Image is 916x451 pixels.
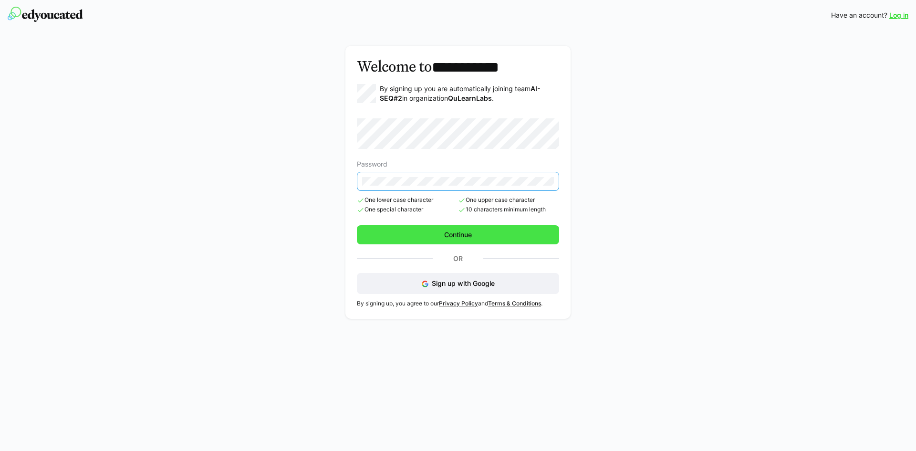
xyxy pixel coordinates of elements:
[8,7,83,22] img: edyoucated
[380,84,559,103] p: By signing up you are automatically joining team in organization .
[458,197,559,204] span: One upper case character
[448,94,492,102] strong: QuLearnLabs
[357,206,458,214] span: One special character
[357,160,387,168] span: Password
[357,57,559,76] h3: Welcome to
[433,252,483,265] p: Or
[357,225,559,244] button: Continue
[488,300,541,307] a: Terms & Conditions
[432,279,495,287] span: Sign up with Google
[889,10,908,20] a: Log in
[357,300,559,307] p: By signing up, you agree to our and .
[443,230,473,240] span: Continue
[831,10,887,20] span: Have an account?
[458,206,559,214] span: 10 characters minimum length
[357,273,559,294] button: Sign up with Google
[439,300,478,307] a: Privacy Policy
[357,197,458,204] span: One lower case character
